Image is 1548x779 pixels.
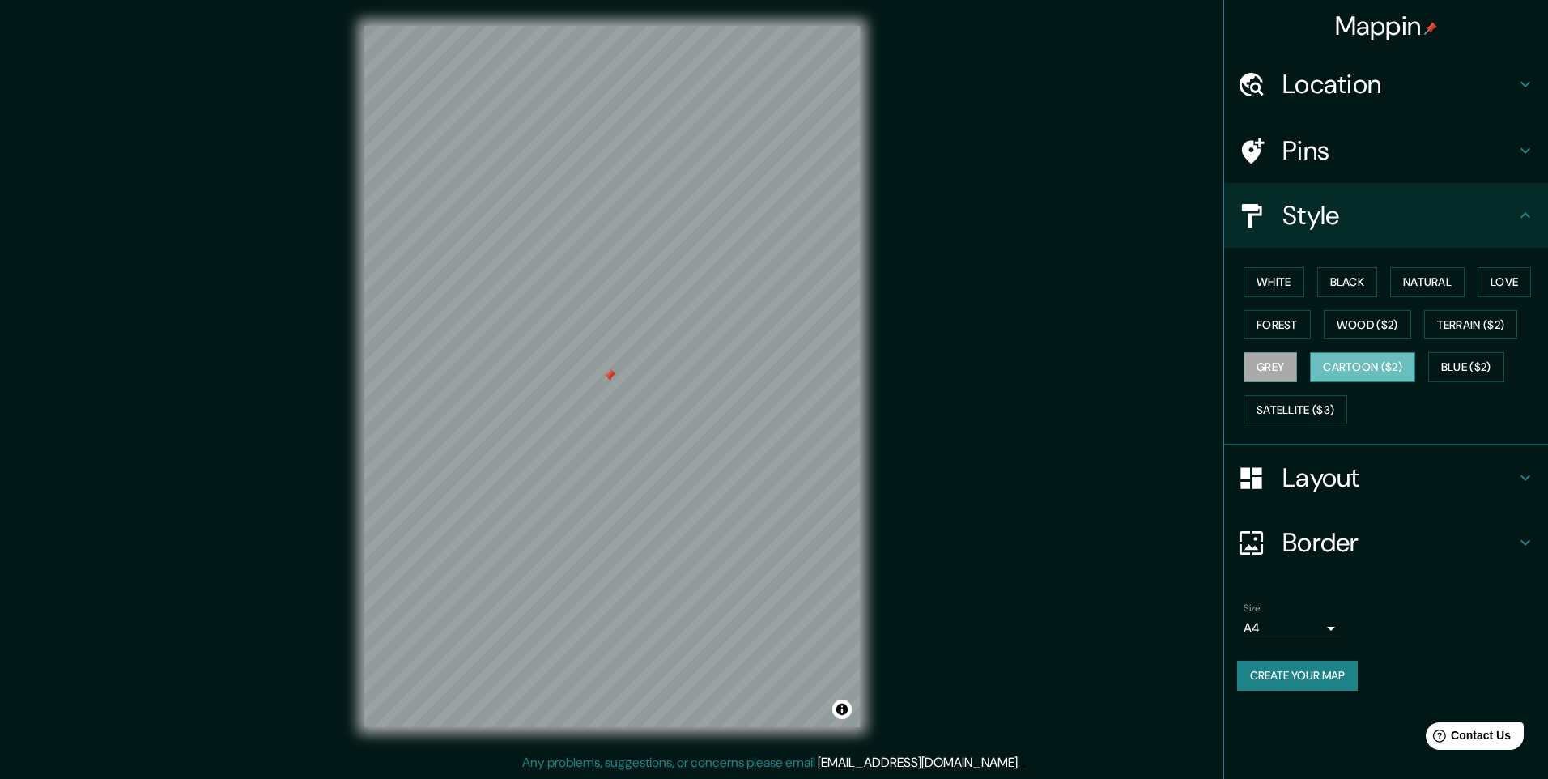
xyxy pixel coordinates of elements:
[818,754,1018,771] a: [EMAIL_ADDRESS][DOMAIN_NAME]
[1244,352,1297,382] button: Grey
[1478,267,1531,297] button: Love
[1244,267,1304,297] button: White
[1224,510,1548,575] div: Border
[1244,395,1347,425] button: Satellite ($3)
[1335,10,1438,42] h4: Mappin
[1244,310,1311,340] button: Forest
[1224,118,1548,183] div: Pins
[1023,753,1026,773] div: .
[1020,753,1023,773] div: .
[1224,183,1548,248] div: Style
[1317,267,1378,297] button: Black
[1282,526,1516,559] h4: Border
[1282,462,1516,494] h4: Layout
[1404,716,1530,761] iframe: Help widget launcher
[1424,22,1437,35] img: pin-icon.png
[1428,352,1504,382] button: Blue ($2)
[832,700,852,719] button: Toggle attribution
[1282,68,1516,100] h4: Location
[1224,445,1548,510] div: Layout
[1224,52,1548,117] div: Location
[1244,615,1341,641] div: A4
[1390,267,1465,297] button: Natural
[522,753,1020,773] p: Any problems, suggestions, or concerns please email .
[1424,310,1518,340] button: Terrain ($2)
[1282,199,1516,232] h4: Style
[1310,352,1415,382] button: Cartoon ($2)
[1244,602,1261,615] label: Size
[1237,661,1358,691] button: Create your map
[1324,310,1411,340] button: Wood ($2)
[1282,134,1516,167] h4: Pins
[364,26,860,727] canvas: Map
